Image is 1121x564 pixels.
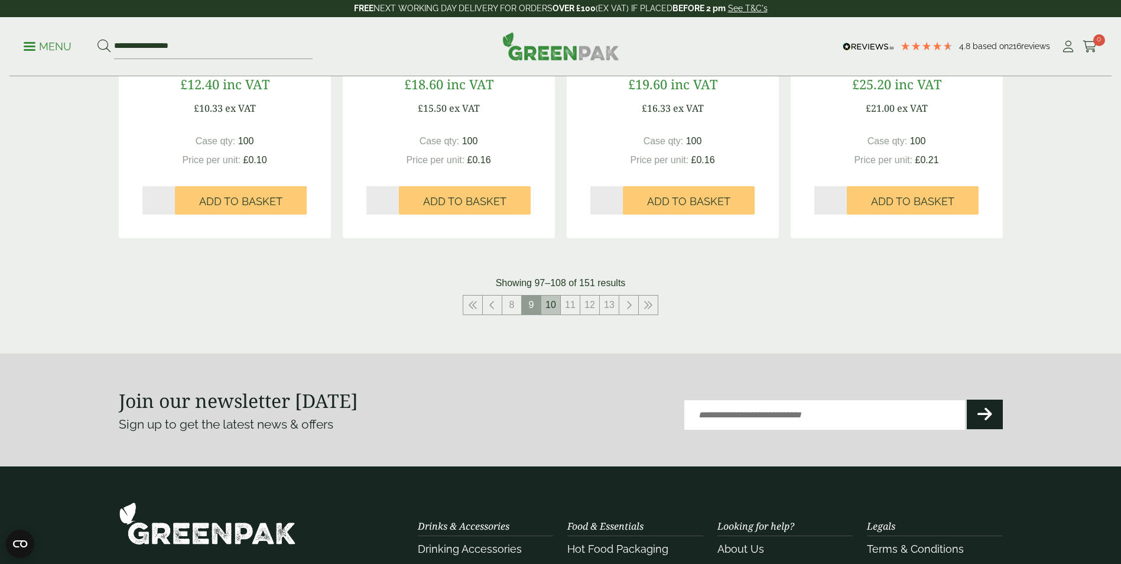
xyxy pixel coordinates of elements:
a: See T&C's [728,4,768,13]
img: GreenPak Supplies [502,32,619,60]
a: 0 [1083,38,1097,56]
img: GreenPak Supplies [119,502,296,545]
span: Add to Basket [423,195,506,208]
div: 4.79 Stars [900,41,953,51]
span: Price per unit: [630,155,688,165]
button: Open CMP widget [6,530,34,558]
span: £10.33 [194,102,223,115]
a: 12 [580,296,599,315]
span: inc VAT [671,75,717,93]
span: £16.33 [642,102,671,115]
a: 13 [600,296,619,315]
button: Add to Basket [847,186,979,215]
span: £12.40 [180,75,219,93]
span: ex VAT [449,102,480,115]
p: Sign up to get the latest news & offers [119,415,516,434]
strong: BEFORE 2 pm [672,4,726,13]
span: inc VAT [895,75,941,93]
p: Showing 97–108 of 151 results [496,276,626,290]
span: £0.10 [243,155,267,165]
span: Case qty: [867,136,908,146]
a: Hot Food Packaging [567,543,668,555]
span: Case qty: [420,136,460,146]
span: 100 [910,136,926,146]
span: £15.50 [418,102,447,115]
a: 11 [561,296,580,315]
span: Add to Basket [647,195,730,208]
span: ex VAT [897,102,928,115]
a: 10 [541,296,560,315]
p: Menu [24,40,72,54]
span: £0.16 [691,155,715,165]
span: £0.21 [915,155,939,165]
button: Add to Basket [175,186,307,215]
span: Based on [973,41,1009,51]
span: 100 [462,136,478,146]
span: inc VAT [447,75,493,93]
span: 4.8 [959,41,973,51]
span: £0.16 [467,155,491,165]
span: inc VAT [223,75,269,93]
span: Add to Basket [199,195,282,208]
span: Price per unit: [182,155,241,165]
span: ex VAT [673,102,704,115]
span: 100 [686,136,702,146]
strong: FREE [354,4,373,13]
i: My Account [1061,41,1075,53]
button: Add to Basket [623,186,755,215]
a: Drinking Accessories [418,543,522,555]
span: 100 [238,136,254,146]
span: £18.60 [404,75,443,93]
a: Terms & Conditions [867,543,964,555]
a: About Us [717,543,764,555]
span: 9 [522,296,541,315]
span: 0 [1093,34,1105,46]
span: Case qty: [644,136,684,146]
a: 8 [502,296,521,315]
i: Cart [1083,41,1097,53]
span: £21.00 [866,102,895,115]
span: Case qty: [196,136,236,146]
span: Add to Basket [871,195,954,208]
strong: OVER £100 [553,4,596,13]
strong: Join our newsletter [DATE] [119,388,358,413]
a: Menu [24,40,72,51]
span: 216 [1009,41,1021,51]
span: £19.60 [628,75,667,93]
span: Price per unit: [854,155,912,165]
span: ex VAT [225,102,256,115]
span: Price per unit: [406,155,464,165]
span: reviews [1021,41,1050,51]
img: REVIEWS.io [843,43,894,51]
button: Add to Basket [399,186,531,215]
span: £25.20 [852,75,891,93]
